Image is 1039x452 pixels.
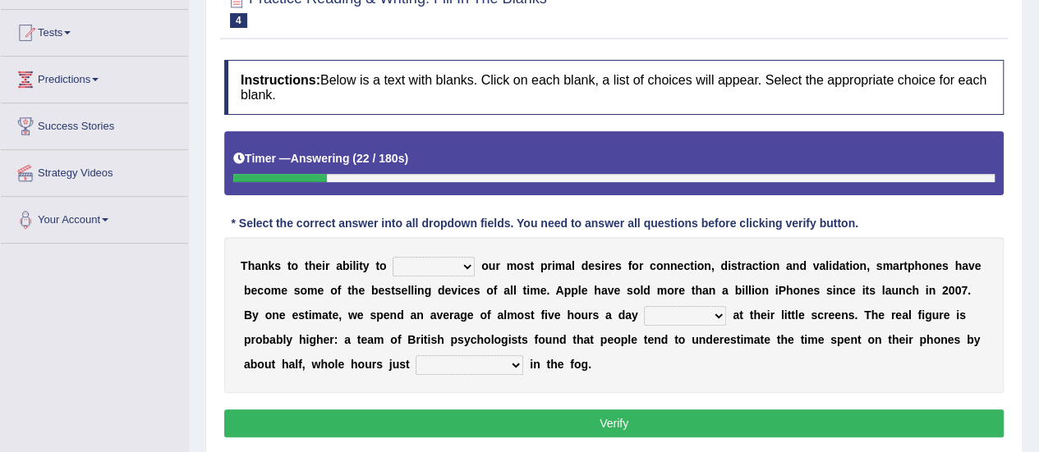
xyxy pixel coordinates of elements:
b: o [755,284,762,297]
b: o [574,308,582,322]
b: r [899,259,903,272]
b: l [748,284,752,297]
b: d [438,284,445,297]
b: l [411,284,414,297]
b: s [294,284,301,297]
h5: Timer — [233,153,408,165]
b: s [826,284,833,297]
b: s [298,308,305,322]
b: i [752,284,755,297]
b: v [812,259,819,272]
b: i [956,308,959,322]
b: t [739,308,743,322]
b: o [480,308,487,322]
b: f [338,284,342,297]
b: . [546,284,549,297]
b: e [251,284,257,297]
b: o [300,284,307,297]
b: n [709,284,716,297]
b: i [526,284,530,297]
b: e [943,308,949,322]
b: n [272,308,279,322]
b: d [643,284,651,297]
b: e [878,308,885,322]
b: A [555,284,563,297]
b: a [746,259,752,272]
b: d [832,259,839,272]
a: Success Stories [1,103,188,144]
b: o [517,259,524,272]
b: b [343,259,350,272]
b: i [349,259,352,272]
b: i [849,259,853,272]
b: . [854,308,857,322]
b: T [241,259,248,272]
b: a [430,308,437,322]
b: t [749,308,753,322]
b: a [786,259,793,272]
b: r [674,284,678,297]
b: f [494,284,498,297]
b: i [322,259,325,272]
a: Strategy Videos [1,150,188,191]
b: 2 [942,284,949,297]
b: c [683,259,690,272]
b: e [849,284,856,297]
b: m [530,284,540,297]
b: e [614,284,620,297]
b: u [931,308,939,322]
b: o [853,259,860,272]
b: o [481,259,489,272]
b: t [758,259,762,272]
b: e [807,284,813,297]
b: r [939,308,943,322]
b: l [882,284,885,297]
b: r [824,308,828,322]
b: t [690,259,694,272]
b: m [311,308,321,322]
b: e [467,284,474,297]
b: n [416,308,424,322]
b: d [720,259,728,272]
b: h [786,284,793,297]
b: a [733,308,739,322]
b: o [486,284,494,297]
b: s [523,259,530,272]
b: r [588,308,592,322]
div: * Select the correct answer into all dropdown fields. You need to answer all questions before cli... [224,216,865,233]
b: a [453,308,460,322]
b: m [271,284,281,297]
b: d [397,308,404,322]
b: a [255,259,261,272]
b: Answering [291,152,350,165]
b: o [667,284,674,297]
b: i [767,308,770,322]
b: e [384,308,390,322]
b: i [784,308,788,322]
b: n [663,259,670,272]
b: e [443,308,449,322]
b: e [588,259,595,272]
b: i [552,259,555,272]
b: t [391,284,395,297]
b: s [592,308,599,322]
b: r [605,259,609,272]
b: r [449,308,453,322]
b: t [522,284,526,297]
b: i [545,308,548,322]
b: h [352,284,359,297]
b: p [376,308,384,322]
b: n [704,259,711,272]
b: i [414,284,417,297]
b: r [325,259,329,272]
b: Instructions: [241,73,320,87]
b: o [793,284,800,297]
b: m [555,259,565,272]
b: s [595,259,601,272]
b: o [264,284,271,297]
b: l [407,284,411,297]
b: t [903,259,908,272]
b: v [548,308,554,322]
b: a [565,259,572,272]
b: l [795,308,798,322]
